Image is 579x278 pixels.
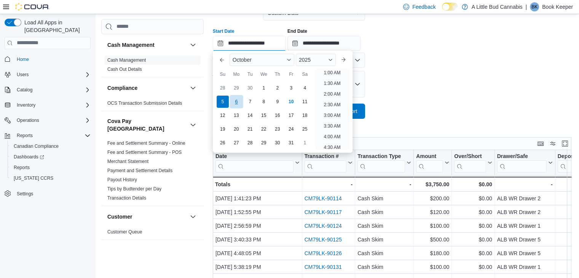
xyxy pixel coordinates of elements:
[244,109,256,121] div: day-14
[416,262,449,272] div: $100.00
[17,56,29,62] span: Home
[271,82,284,94] div: day-2
[321,68,343,77] li: 1:00 AM
[258,82,270,94] div: day-1
[244,68,256,80] div: Tu
[107,168,172,173] a: Payment and Settlement Details
[107,159,148,164] a: Merchant Statement
[321,121,343,131] li: 3:30 AM
[548,139,557,148] button: Display options
[285,109,297,121] div: day-17
[101,56,204,77] div: Cash Management
[454,262,492,272] div: $0.00
[216,81,312,150] div: October, 2025
[299,123,311,135] div: day-25
[299,96,311,108] div: day-11
[101,139,204,206] div: Cova Pay [GEOGRAPHIC_DATA]
[213,28,234,34] label: Start Date
[442,3,458,11] input: Dark Mode
[107,149,182,155] span: Fee and Settlement Summary - POS
[416,153,443,172] div: Amount
[304,236,341,243] a: CM79LK-90125
[215,262,300,272] div: [DATE] 5:38:19 PM
[271,96,284,108] div: day-9
[107,101,182,106] a: OCS Transaction Submission Details
[321,100,343,109] li: 2:30 AM
[299,82,311,94] div: day-4
[287,36,360,51] input: Press the down key to open a popover containing a calendar.
[321,89,343,99] li: 2:00 AM
[215,249,300,258] div: [DATE] 4:48:05 PM
[107,213,132,220] h3: Customer
[230,82,242,94] div: day-29
[107,141,185,146] a: Fee and Settlement Summary - Online
[258,68,270,80] div: We
[11,174,56,183] a: [US_STATE] CCRS
[304,180,353,189] div: -
[258,109,270,121] div: day-15
[357,235,411,244] div: Cash Skim
[215,153,293,160] div: Date
[216,54,228,66] button: Previous Month
[107,186,161,192] a: Tips by Budtender per Day
[304,223,341,229] a: CM79LK-90124
[454,153,492,172] button: Over/Short
[215,153,293,172] div: Date
[107,177,137,183] span: Payout History
[285,123,297,135] div: day-24
[321,111,343,120] li: 3:00 AM
[14,175,53,181] span: [US_STATE] CCRS
[2,100,94,110] button: Inventory
[14,189,91,198] span: Settings
[258,96,270,108] div: day-8
[2,115,94,126] button: Operations
[107,117,187,133] button: Cova Pay [GEOGRAPHIC_DATA]
[412,3,435,11] span: Feedback
[304,153,346,172] div: Transaction # URL
[321,79,343,88] li: 1:30 AM
[101,99,204,111] div: Compliance
[213,128,575,136] p: Showing 13 of 13
[107,195,146,201] a: Transaction Details
[285,137,297,149] div: day-31
[215,180,300,189] div: Totals
[497,262,552,272] div: ALB WR Drawer 1
[14,101,38,110] button: Inventory
[2,130,94,141] button: Reports
[416,180,449,189] div: $3,750.00
[107,229,142,235] a: Customer Queue
[416,221,449,230] div: $100.00
[2,54,94,65] button: Home
[14,70,32,79] button: Users
[101,227,204,240] div: Customer
[215,221,300,230] div: [DATE] 2:56:59 PM
[357,153,405,172] div: Transaction Type
[230,123,242,135] div: day-20
[304,153,353,172] button: Transaction #
[416,249,449,258] div: $180.00
[215,194,300,203] div: [DATE] 1:41:23 PM
[416,153,449,172] button: Amount
[8,173,94,184] button: [US_STATE] CCRS
[17,191,33,197] span: Settings
[233,57,252,63] span: October
[215,235,300,244] div: [DATE] 3:40:33 PM
[17,72,29,78] span: Users
[337,54,349,66] button: Next month
[215,153,300,172] button: Date
[304,209,341,215] a: CM79LK-90117
[472,2,523,11] p: A Little Bud Cannabis
[357,194,411,203] div: Cash Skim
[11,152,91,161] span: Dashboards
[454,153,486,172] div: Over/Short
[107,150,182,155] a: Fee and Settlement Summary - POS
[244,137,256,149] div: day-28
[244,82,256,94] div: day-30
[14,54,91,64] span: Home
[14,55,32,64] a: Home
[454,221,492,230] div: $0.00
[11,163,33,172] a: Reports
[357,208,411,217] div: Cash Skim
